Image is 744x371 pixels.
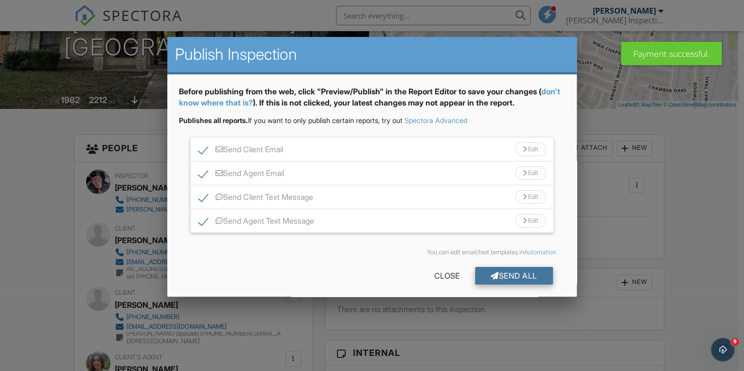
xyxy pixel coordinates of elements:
div: Edit [515,166,546,180]
iframe: Intercom live chat [711,338,734,361]
div: You can edit email/text templates in . [187,248,557,256]
a: Spectora Advanced [405,116,467,124]
div: Payment successful. [621,42,722,65]
a: don't know where that is? [179,87,560,107]
h2: Publish Inspection [175,45,569,64]
div: Before publishing from the web, click "Preview/Publish" in the Report Editor to save your changes... [179,86,565,116]
label: Send Agent Email [198,169,284,181]
label: Send Agent Text Message [198,216,314,229]
a: Automation [524,248,556,256]
span: 9 [731,338,739,346]
label: Send Client Text Message [198,193,313,205]
div: Edit [515,214,546,228]
div: Close [419,267,475,284]
strong: Publishes all reports. [179,116,248,124]
div: Edit [515,190,546,204]
div: Edit [515,142,546,156]
span: If you want to only publish certain reports, try out [179,116,403,124]
div: Send All [475,267,553,284]
label: Send Client Email [198,145,283,157]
